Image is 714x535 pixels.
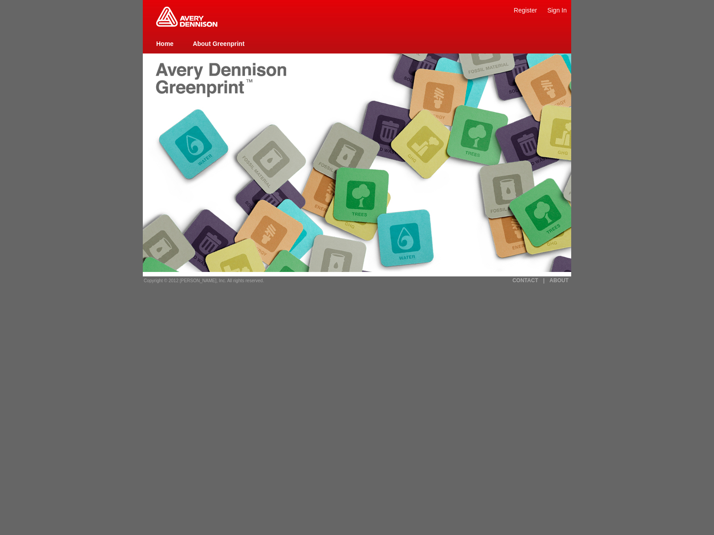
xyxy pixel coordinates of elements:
a: Greenprint [156,22,217,28]
a: | [543,277,544,284]
img: Home [156,7,217,27]
a: Register [514,7,537,14]
a: About Greenprint [193,40,245,47]
a: Home [156,40,174,47]
span: Copyright © 2012 [PERSON_NAME], Inc. All rights reserved. [144,278,264,283]
a: Sign In [547,7,567,14]
a: CONTACT [512,277,538,284]
a: ABOUT [549,277,569,284]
